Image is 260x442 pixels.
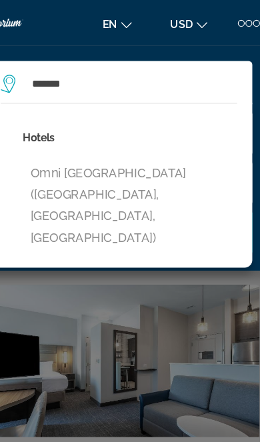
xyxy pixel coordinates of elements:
[116,16,129,27] span: en
[109,11,148,31] button: Change language
[168,11,214,31] button: Change currency
[46,111,233,129] p: Hotels
[13,97,247,137] button: Check-in date: Sep 13, 2025 Check-out date: Sep 16, 2025
[207,389,249,431] iframe: Button to launch messaging window
[175,16,195,27] span: USD
[46,139,233,221] button: Omni [GEOGRAPHIC_DATA] ([GEOGRAPHIC_DATA], [GEOGRAPHIC_DATA], [GEOGRAPHIC_DATA])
